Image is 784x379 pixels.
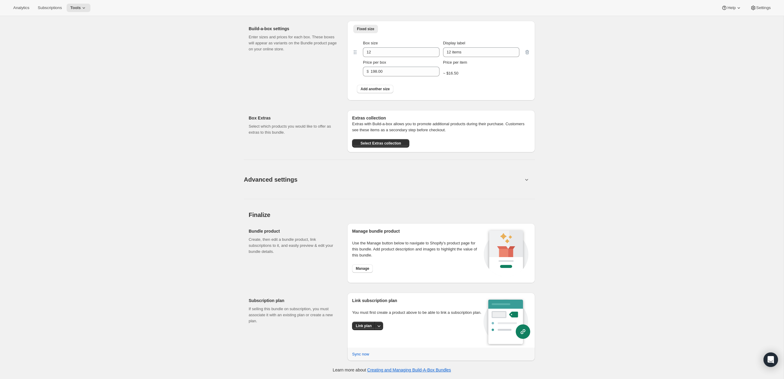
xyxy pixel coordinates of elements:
[352,351,369,357] span: Sync now
[443,47,519,57] input: Display label
[357,85,393,93] button: Add another size
[756,5,771,10] span: Settings
[367,368,451,372] a: Creating and Managing Build-A-Box Bundles
[356,266,369,271] span: Manage
[443,70,519,76] div: ~ $16.50
[363,60,386,65] span: Price per box
[443,41,465,45] span: Display label
[249,306,338,324] p: If selling this bundle on subscription, you must associate it with an existing plan or create a n...
[357,27,374,31] span: Fixed size
[764,352,778,367] div: Open Intercom Messenger
[443,59,519,65] div: Price per item
[356,323,372,328] span: Link plan
[333,367,451,373] p: Learn more about
[361,141,401,146] span: Select Extras collection
[361,87,390,91] span: Add another size
[348,349,373,359] button: Sync now
[352,240,482,258] p: Use the Manage button below to navigate to Shopify’s product page for this bundle. Add product de...
[352,310,483,316] p: You must first create a product above to be able to link a subscription plan.
[363,41,378,45] span: Box size
[249,211,535,218] h2: Finalize
[367,69,369,74] span: $
[70,5,81,10] span: Tools
[249,298,338,304] h2: Subscription plan
[352,139,409,148] button: Select Extras collection
[352,264,373,273] button: Manage
[10,4,33,12] button: Analytics
[363,47,430,57] input: Box size
[38,5,62,10] span: Subscriptions
[718,4,745,12] button: Help
[371,67,430,76] input: 10.00
[249,26,338,32] h2: Build-a-box settings
[249,34,338,52] p: Enter sizes and prices for each box. These boxes will appear as variants on the Bundle product pa...
[352,115,530,121] h6: Extras collection
[244,175,298,184] span: Advanced settings
[747,4,774,12] button: Settings
[249,228,338,234] h2: Bundle product
[240,168,527,191] button: Advanced settings
[352,228,482,234] h2: Manage bundle product
[375,322,383,330] button: More actions
[352,121,530,133] p: Extras with Build-a-box allows you to promote additional products during their purchase. Customer...
[352,298,483,304] h2: Link subscription plan
[352,322,375,330] button: Link plan
[249,237,338,255] p: Create, then edit a bundle product, link subscriptions to it, and easily preview & edit your bund...
[34,4,65,12] button: Subscriptions
[727,5,735,10] span: Help
[67,4,90,12] button: Tools
[249,123,338,135] p: Select which products you would like to offer as extras to this bundle.
[13,5,29,10] span: Analytics
[249,115,338,121] h2: Box Extras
